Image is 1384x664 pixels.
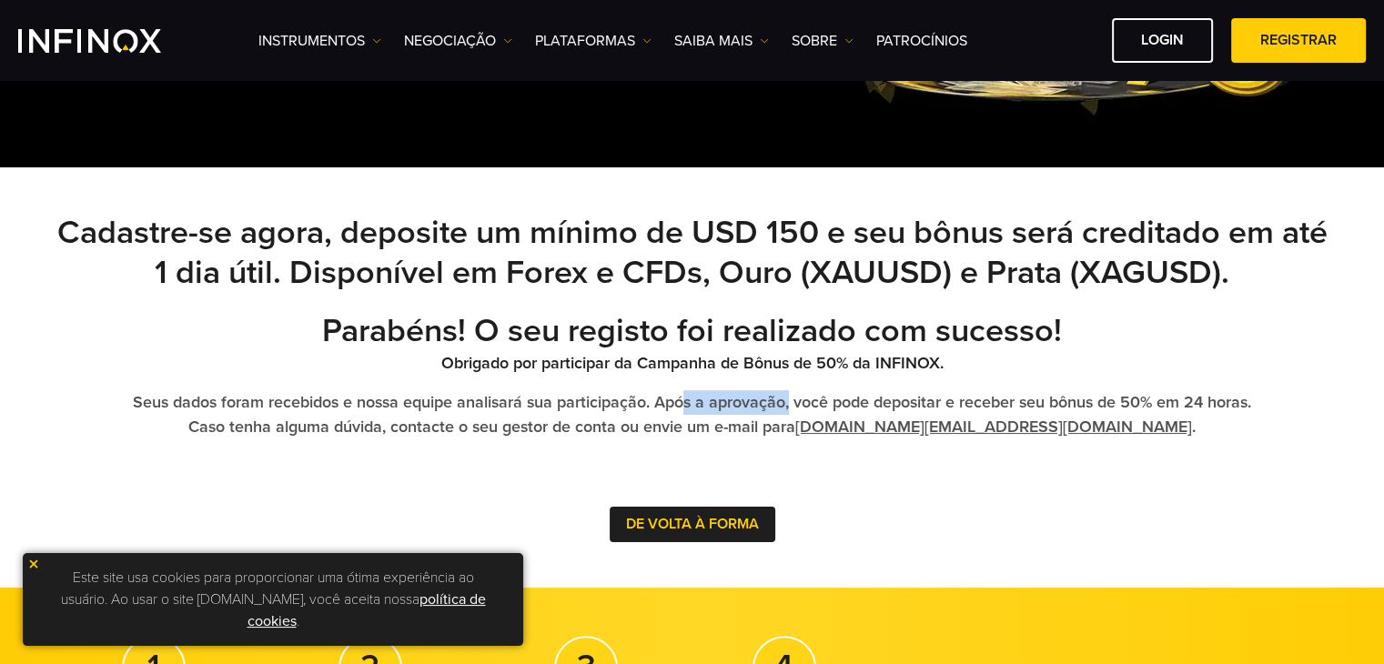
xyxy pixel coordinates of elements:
a: Instrumentos [258,30,381,52]
a: PLATAFORMAS [535,30,652,52]
a: Login [1112,18,1213,63]
a: Patrocínios [876,30,967,52]
a: Saiba mais [674,30,769,52]
strong: Parabéns! O seu registo foi realizado com sucesso! [322,311,1062,350]
h2: Cadastre-se agora, deposite um mínimo de USD 150 e seu bônus será creditado em até 1 dia útil. Di... [56,213,1329,293]
a: [DOMAIN_NAME][EMAIL_ADDRESS][DOMAIN_NAME] [795,417,1192,437]
img: yellow close icon [27,558,40,570]
a: SOBRE [792,30,854,52]
a: NEGOCIAÇÃO [404,30,512,52]
a: Registrar [1231,18,1366,63]
strong: Seus dados foram recebidos e nossa equipe analisará sua participação. Após a aprovação, você pode... [133,392,1251,437]
strong: Obrigado por participar da Campanha de Bônus de 50% da INFINOX. [441,353,944,373]
a: INFINOX Logo [18,29,204,53]
p: Este site usa cookies para proporcionar uma ótima experiência ao usuário. Ao usar o site [DOMAIN_... [32,562,514,637]
button: DE VOLTA À FORMA [610,507,775,542]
